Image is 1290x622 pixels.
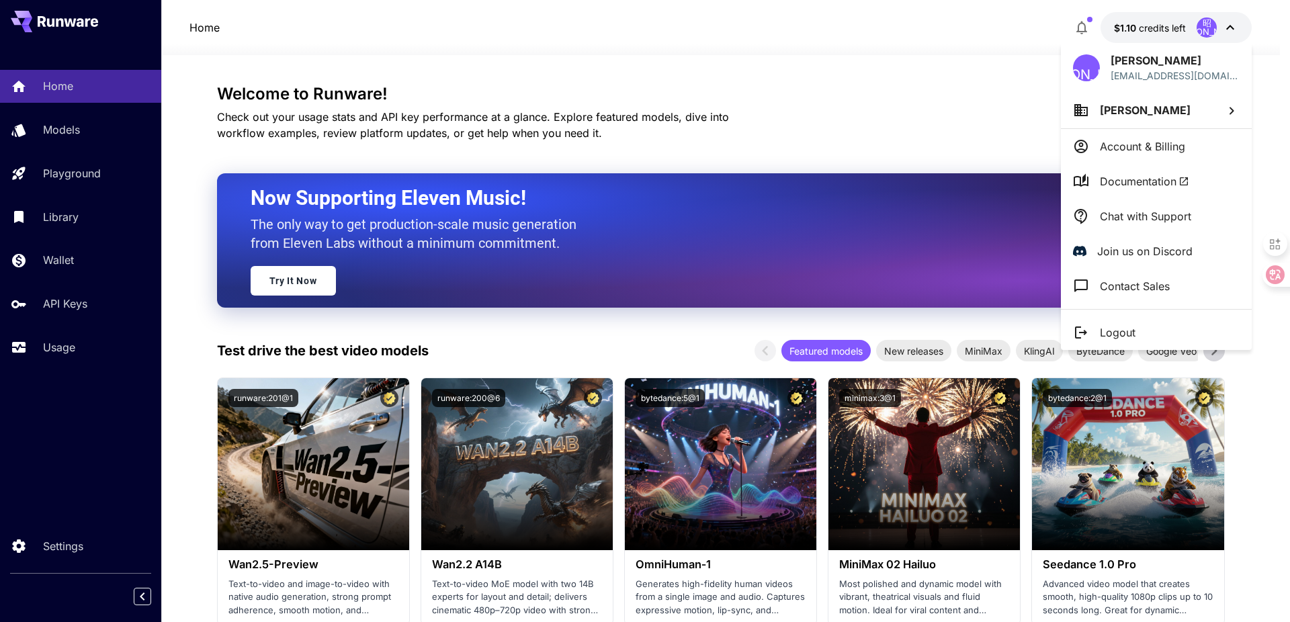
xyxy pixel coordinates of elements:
[1100,138,1185,154] p: Account & Billing
[1111,69,1240,83] div: panmimi654@outlook.com
[1073,54,1100,81] div: 昭[PERSON_NAME]
[1100,103,1191,117] span: [PERSON_NAME]
[1111,69,1240,83] p: [EMAIL_ADDRESS][DOMAIN_NAME]
[1100,278,1170,294] p: Contact Sales
[1061,92,1252,128] button: [PERSON_NAME]
[1100,173,1189,189] span: Documentation
[1097,243,1193,259] p: Join us on Discord
[1111,52,1240,69] p: [PERSON_NAME]
[1100,324,1135,341] p: Logout
[1100,208,1191,224] p: Chat with Support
